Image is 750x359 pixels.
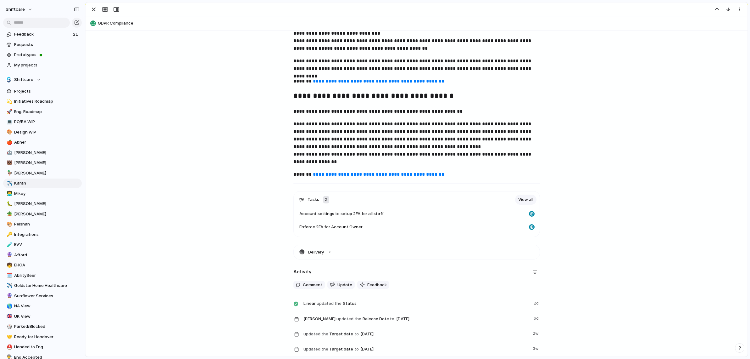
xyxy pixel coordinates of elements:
[534,314,540,322] span: 6d
[303,300,316,307] span: Linear
[303,346,328,352] span: updated the
[3,107,82,117] a: 🚀Eng. Roadmap
[6,303,12,309] button: 🌎
[357,281,389,289] button: Feedback
[299,211,384,217] span: Account settings to setup 2FA for all staff
[14,62,80,68] span: My projects
[7,118,11,126] div: 💻
[6,282,12,289] button: ✈️
[88,18,745,28] button: GDPR Compliance
[6,160,12,166] button: 🐻
[3,322,82,331] a: 🎲Parked/Blocked
[7,98,11,105] div: 💫
[6,129,12,135] button: 🎨
[3,128,82,137] a: 🎨Design WIP
[14,180,80,186] span: Karan
[14,344,80,350] span: Handed to Eng.
[3,250,82,260] a: 🔮Afford
[3,260,82,270] a: 🧒EHCA
[14,98,80,105] span: Initiatives Roadmap
[7,149,11,156] div: 🤖
[3,230,82,239] div: 🔑Integrations
[3,168,82,178] a: 🦆[PERSON_NAME]
[3,240,82,249] a: 🧪EVV
[6,262,12,268] button: 🧒
[6,170,12,176] button: 🦆
[14,313,80,320] span: UK View
[14,201,80,207] span: [PERSON_NAME]
[7,251,11,259] div: 🔮
[3,281,82,290] a: ✈️Goldstar Home Healthcare
[14,211,80,217] span: [PERSON_NAME]
[3,342,82,352] a: ⛑️Handed to Eng.
[293,281,325,289] button: Comment
[390,316,394,322] span: to
[359,345,375,353] span: [DATE]
[7,139,11,146] div: 🍎
[327,281,355,289] button: Update
[3,209,82,219] div: 🪴[PERSON_NAME]
[7,303,11,310] div: 🌎
[3,332,82,342] a: 🤝Ready for Handover
[6,242,12,248] button: 🧪
[317,300,342,307] span: updated the
[7,210,11,218] div: 🪴
[6,191,12,197] button: 👨‍💻
[7,128,11,136] div: 🎨
[3,50,82,60] a: Prototypes
[6,98,12,105] button: 💫
[14,282,80,289] span: Goldstar Home Healthcare
[7,200,11,208] div: 🐛
[6,150,12,156] button: 🤖
[7,190,11,197] div: 👨‍💻
[533,344,540,352] span: 3w
[7,241,11,248] div: 🧪
[3,219,82,229] a: 🎨Peishan
[293,268,312,276] h2: Activity
[3,301,82,311] a: 🌎NA View
[303,314,530,323] span: Release Date
[7,231,11,238] div: 🔑
[6,201,12,207] button: 🐛
[7,272,11,279] div: 🗓️
[6,344,12,350] button: ⛑️
[303,299,530,308] span: Status
[303,316,336,322] span: [PERSON_NAME]
[3,87,82,96] a: Projects
[14,31,71,37] span: Feedback
[303,282,322,288] span: Comment
[14,242,80,248] span: EVV
[6,231,12,238] button: 🔑
[323,196,329,203] div: 2
[3,179,82,188] a: ✈️Karan
[3,75,82,84] button: Shiftcare
[14,88,80,94] span: Projects
[7,108,11,115] div: 🚀
[6,313,12,320] button: 🇬🇧
[3,189,82,198] a: 👨‍💻Mikey
[3,97,82,106] div: 💫Initiatives Roadmap
[6,252,12,258] button: 🔮
[14,303,80,309] span: NA View
[14,231,80,238] span: Integrations
[3,148,82,157] div: 🤖[PERSON_NAME]
[7,169,11,177] div: 🦆
[3,40,82,49] a: Requests
[6,323,12,330] button: 🎲
[354,331,359,337] span: to
[3,271,82,280] div: 🗓️AbilitySeer
[299,224,363,230] span: Enforce 2FA for Account Owner
[7,333,11,340] div: 🤝
[6,211,12,217] button: 🪴
[14,262,80,268] span: EHCA
[3,199,82,208] a: 🐛[PERSON_NAME]
[7,292,11,299] div: 🔮
[14,42,80,48] span: Requests
[14,150,80,156] span: [PERSON_NAME]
